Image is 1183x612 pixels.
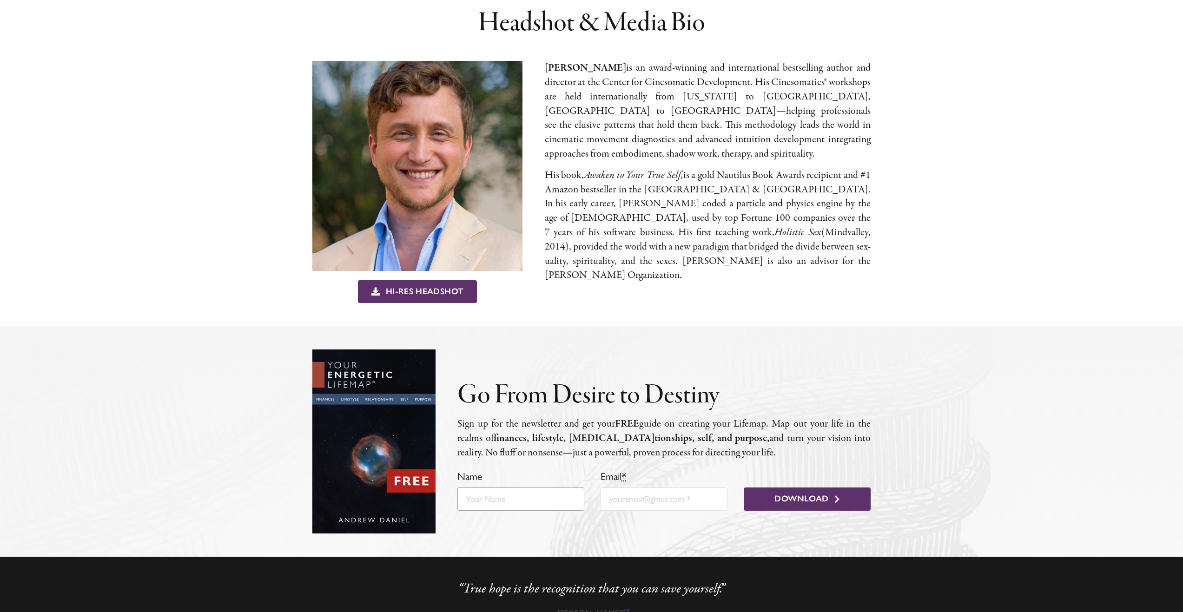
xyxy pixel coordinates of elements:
[545,168,871,283] p: His book, is a gold Nautilus Book Awards recip­i­ent and #1 Amazon best­seller in the [GEOGRAPHIC...
[312,61,522,270] img: Andrew Daniel
[601,470,627,483] label: Email
[358,280,477,303] a: Hi-Res Headshot
[457,470,482,483] label: Name
[621,470,627,483] abbr: required
[601,487,727,511] input: youremail@gmail.com *
[386,287,463,297] span: Hi-Res Headshot
[774,225,821,239] em: Holistic Sex
[457,487,584,511] input: Your Name
[457,382,870,410] h2: Go From Desire to Destiny
[312,349,435,533] img: energetic-lifemap-6x9-andrew-daniel-free-ebook
[328,579,855,598] p: “True hope is the recog­ni­tion that you can save yourself.”
[312,59,522,73] a: andrew-daniel-2023–3‑headshot-50
[494,431,769,445] strong: finances, lifestyle, [MEDICAL_DATA]­tion­ships, self, and pur­pose,
[545,61,871,161] p: is an award-win­ning and inter­na­tion­al best­selling author and direc­tor at the Center for Cin...
[744,487,870,511] button: Download
[457,417,870,460] p: Sign up for the newslet­ter and get your guide on cre­at­ing your Lifemap. Map out your life in t...
[774,494,828,504] span: Download
[312,9,870,38] h2: Headshot & Media Bio
[545,61,626,75] strong: [PERSON_NAME]
[615,417,639,431] strong: FREE
[584,168,683,182] em: Awaken to Your True Self,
